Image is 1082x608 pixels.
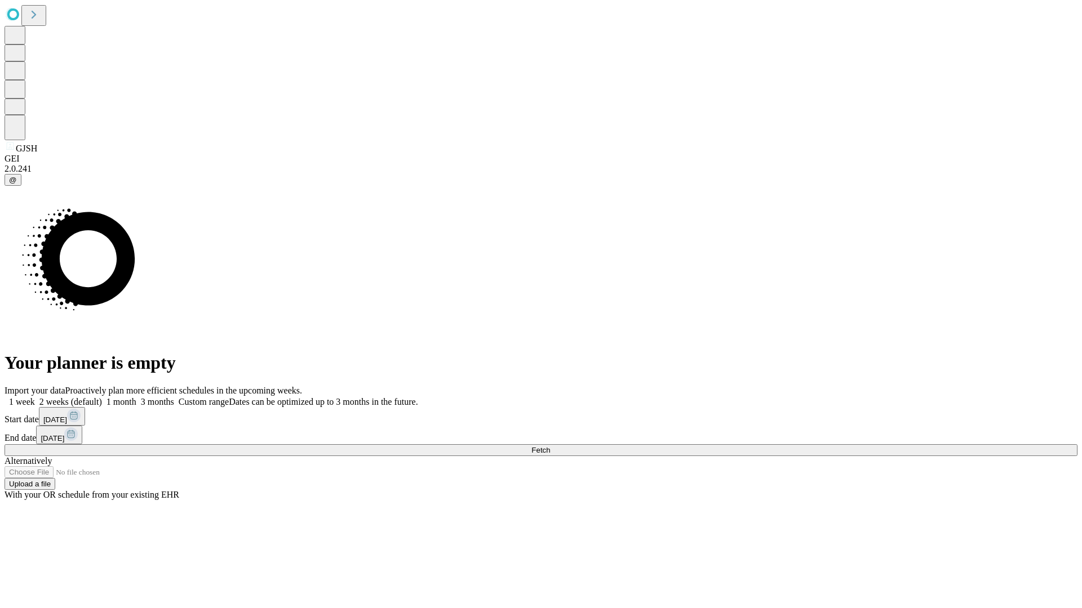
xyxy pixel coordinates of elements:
span: 1 month [107,397,136,406]
div: Start date [5,407,1077,426]
span: GJSH [16,144,37,153]
span: 1 week [9,397,35,406]
button: Fetch [5,444,1077,456]
div: GEI [5,154,1077,164]
button: [DATE] [36,426,82,444]
span: Import your data [5,386,65,395]
span: With your OR schedule from your existing EHR [5,490,179,499]
h1: Your planner is empty [5,352,1077,373]
button: [DATE] [39,407,85,426]
button: @ [5,174,21,186]
span: Custom range [179,397,229,406]
span: [DATE] [43,415,67,424]
span: 3 months [141,397,174,406]
span: 2 weeks (default) [39,397,102,406]
span: @ [9,176,17,184]
button: Upload a file [5,478,55,490]
span: [DATE] [41,434,64,442]
span: Proactively plan more efficient schedules in the upcoming weeks. [65,386,302,395]
span: Dates can be optimized up to 3 months in the future. [229,397,418,406]
div: 2.0.241 [5,164,1077,174]
div: End date [5,426,1077,444]
span: Alternatively [5,456,52,466]
span: Fetch [531,446,550,454]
